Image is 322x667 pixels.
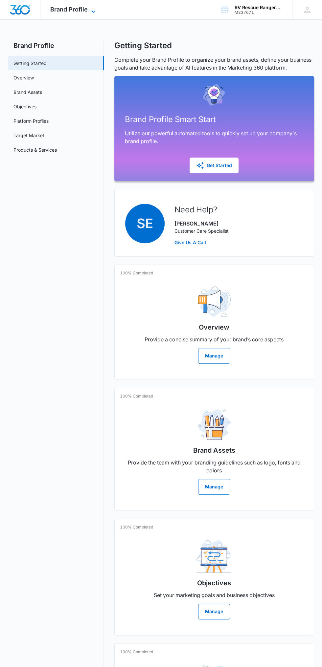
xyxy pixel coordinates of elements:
[193,445,235,455] h2: Brand Assets
[198,604,230,619] button: Manage
[125,114,301,125] h2: Brand Profile Smart Start
[197,578,231,588] h2: Objectives
[13,118,49,124] a: Platform Profiles
[154,591,275,599] p: Set your marketing goals and business objectives
[13,60,47,67] a: Getting Started
[114,41,172,51] h1: Getting Started
[235,5,283,10] div: account name
[114,519,314,635] a: 100% CompletedObjectivesSet your marketing goals and business objectivesManage
[13,103,36,110] a: Objectives
[13,74,34,81] a: Overview
[120,649,153,655] p: 100% Completed
[120,524,153,530] p: 100% Completed
[50,6,88,13] span: Brand Profile
[235,10,283,15] div: account id
[125,204,165,243] span: SE
[114,388,314,511] a: 100% CompletedBrand AssetsProvide the team with your branding guidelines such as logo, fonts and ...
[114,56,314,72] p: Complete your Brand Profile to organize your brand assets, define your business goals and take ad...
[174,220,229,227] p: [PERSON_NAME]
[13,132,44,139] a: Target Market
[190,158,239,173] button: Get Started
[125,129,301,145] p: Utilize our powerful automated tools to quickly set up your company's brand profile.
[174,227,229,234] p: Customer Care Specialist
[120,270,153,276] p: 100% Completed
[120,459,309,474] p: Provide the team with your branding guidelines such as logo, fonts and colors
[174,239,229,246] a: Give Us A Call
[198,348,230,364] button: Manage
[13,146,57,153] a: Products & Services
[13,89,42,96] a: Brand Assets
[198,479,230,495] button: Manage
[8,41,104,51] h2: Brand Profile
[145,335,284,343] p: Provide a concise summary of your brand’s core aspects
[196,161,232,169] div: Get Started
[174,204,229,216] h2: Need Help?
[114,265,314,380] a: 100% CompletedOverviewProvide a concise summary of your brand’s core aspectsManage
[120,393,153,399] p: 100% Completed
[199,322,229,332] h2: Overview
